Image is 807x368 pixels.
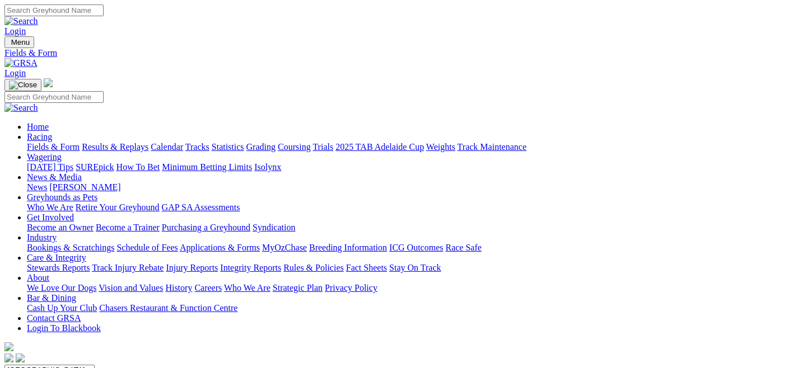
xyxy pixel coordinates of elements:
a: Tracks [185,142,209,152]
a: Care & Integrity [27,253,86,262]
a: Fact Sheets [346,263,387,272]
a: Who We Are [27,202,73,212]
a: News [27,182,47,192]
a: Contact GRSA [27,313,81,323]
a: About [27,273,49,282]
a: Statistics [212,142,244,152]
div: Greyhounds as Pets [27,202,803,213]
a: MyOzChase [262,243,307,252]
a: Bar & Dining [27,293,76,303]
input: Search [4,4,104,16]
div: Wagering [27,162,803,172]
a: Coursing [278,142,311,152]
a: Applications & Forms [180,243,260,252]
a: Track Maintenance [458,142,526,152]
a: Race Safe [445,243,481,252]
div: Bar & Dining [27,303,803,313]
a: Login To Blackbook [27,323,101,333]
a: Fields & Form [27,142,80,152]
a: Careers [194,283,222,292]
div: News & Media [27,182,803,192]
a: Become an Owner [27,223,94,232]
a: Purchasing a Greyhound [162,223,250,232]
a: Get Involved [27,213,74,222]
a: Breeding Information [309,243,387,252]
img: Search [4,103,38,113]
button: Toggle navigation [4,79,41,91]
img: Search [4,16,38,26]
img: logo-grsa-white.png [4,342,13,351]
a: Home [27,122,49,131]
a: Retire Your Greyhound [76,202,160,212]
a: Bookings & Scratchings [27,243,114,252]
a: Minimum Betting Limits [162,162,252,172]
img: twitter.svg [16,353,25,362]
img: GRSA [4,58,38,68]
a: Stay On Track [389,263,441,272]
a: How To Bet [116,162,160,172]
a: Login [4,26,26,36]
div: Racing [27,142,803,152]
a: Who We Are [224,283,270,292]
a: Strategic Plan [273,283,323,292]
a: Calendar [151,142,183,152]
a: [DATE] Tips [27,162,73,172]
a: Vision and Values [99,283,163,292]
a: GAP SA Assessments [162,202,240,212]
a: Trials [312,142,333,152]
a: Weights [426,142,455,152]
span: Menu [11,38,30,46]
a: Privacy Policy [325,283,377,292]
a: Login [4,68,26,78]
a: Cash Up Your Club [27,303,97,313]
img: Close [9,81,37,89]
a: Injury Reports [166,263,218,272]
a: Racing [27,132,52,141]
a: Chasers Restaurant & Function Centre [99,303,237,313]
a: Grading [246,142,276,152]
div: Care & Integrity [27,263,803,273]
a: ICG Outcomes [389,243,443,252]
a: Results & Replays [82,142,148,152]
a: Wagering [27,152,62,162]
a: SUREpick [76,162,114,172]
a: Schedule of Fees [116,243,178,252]
a: We Love Our Dogs [27,283,96,292]
a: [PERSON_NAME] [49,182,120,192]
a: Industry [27,233,57,242]
img: facebook.svg [4,353,13,362]
a: Integrity Reports [220,263,281,272]
a: Fields & Form [4,48,803,58]
a: Stewards Reports [27,263,90,272]
div: Get Involved [27,223,803,233]
a: 2025 TAB Adelaide Cup [335,142,424,152]
a: Track Injury Rebate [92,263,164,272]
div: About [27,283,803,293]
button: Toggle navigation [4,36,34,48]
a: Isolynx [254,162,281,172]
a: Become a Trainer [96,223,160,232]
a: Greyhounds as Pets [27,192,97,202]
a: Syndication [253,223,295,232]
a: Rules & Policies [283,263,344,272]
a: News & Media [27,172,82,182]
a: History [165,283,192,292]
img: logo-grsa-white.png [44,78,53,87]
div: Industry [27,243,803,253]
input: Search [4,91,104,103]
